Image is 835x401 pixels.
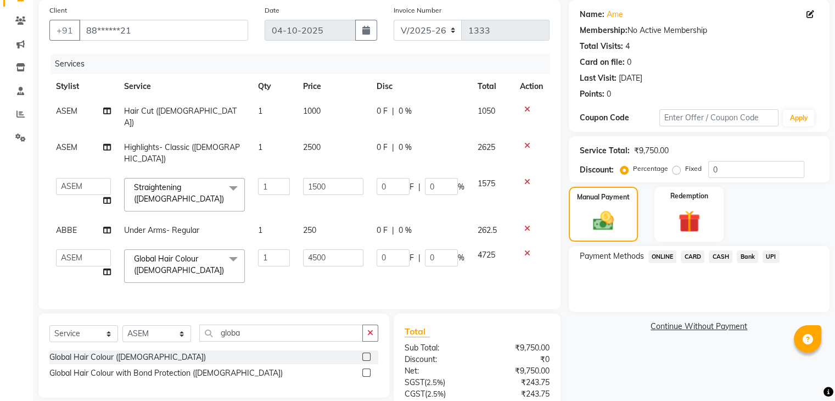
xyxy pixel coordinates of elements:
a: Continue Without Payment [571,321,827,332]
span: Straightening ([DEMOGRAPHIC_DATA]) [134,182,224,204]
label: Redemption [670,191,708,201]
div: ₹243.75 [477,388,558,400]
span: Global Hair Colour ([DEMOGRAPHIC_DATA]) [134,254,224,275]
span: 2.5% [427,389,444,398]
span: 1 [258,106,262,116]
span: UPI [763,250,780,263]
span: 0 F [377,142,388,153]
div: Global Hair Colour ([DEMOGRAPHIC_DATA]) [49,352,206,363]
img: _gift.svg [671,208,707,235]
button: Apply [783,110,814,126]
div: No Active Membership [580,25,819,36]
input: Search or Scan [199,325,363,342]
span: % [458,181,464,193]
div: ₹9,750.00 [477,342,558,354]
div: ₹9,750.00 [477,365,558,377]
a: Ame [607,9,623,20]
span: 2.5% [427,378,443,387]
label: Date [265,5,279,15]
div: Sub Total: [396,342,477,354]
span: Total [405,326,430,337]
span: 250 [303,225,316,235]
th: Qty [251,74,296,99]
th: Action [513,74,550,99]
label: Percentage [633,164,668,174]
span: | [392,105,394,117]
span: F [410,181,414,193]
div: Net: [396,365,477,377]
div: Last Visit: [580,73,617,84]
div: Services [51,54,558,74]
div: Discount: [580,164,614,176]
span: 0 % [399,225,412,236]
button: +91 [49,20,80,41]
span: 0 F [377,105,388,117]
span: ABBE [56,225,77,235]
label: Manual Payment [577,192,630,202]
img: _cash.svg [586,209,620,233]
span: 1050 [478,106,495,116]
span: | [392,225,394,236]
div: Discount: [396,354,477,365]
div: Coupon Code [580,112,659,124]
div: 4 [625,41,630,52]
span: ASEM [56,142,77,152]
span: 2500 [303,142,321,152]
span: SGST [405,377,424,387]
span: 1000 [303,106,321,116]
span: | [418,252,421,264]
th: Stylist [49,74,117,99]
label: Fixed [685,164,702,174]
span: 1 [258,142,262,152]
div: ( ) [396,388,477,400]
span: CGST [405,389,425,399]
span: 2625 [478,142,495,152]
div: Global Hair Colour with Bond Protection ([DEMOGRAPHIC_DATA]) [49,367,283,379]
input: Search by Name/Mobile/Email/Code [79,20,248,41]
div: [DATE] [619,73,642,84]
div: ₹243.75 [477,377,558,388]
span: % [458,252,464,264]
div: Card on file: [580,57,625,68]
div: Membership: [580,25,627,36]
span: | [392,142,394,153]
span: Highlights- Classic ([DEMOGRAPHIC_DATA]) [124,142,240,164]
label: Invoice Number [394,5,441,15]
th: Service [117,74,251,99]
div: 0 [607,88,611,100]
th: Disc [370,74,471,99]
div: Service Total: [580,145,630,157]
span: Bank [737,250,758,263]
div: ( ) [396,377,477,388]
span: | [418,181,421,193]
span: CARD [681,250,704,263]
div: ₹9,750.00 [634,145,669,157]
div: Points: [580,88,604,100]
span: 0 F [377,225,388,236]
a: x [224,194,229,204]
label: Client [49,5,67,15]
span: CASH [709,250,732,263]
input: Enter Offer / Coupon Code [659,109,779,126]
span: F [410,252,414,264]
th: Total [471,74,513,99]
span: 1 [258,225,262,235]
div: 0 [627,57,631,68]
div: Name: [580,9,604,20]
span: 4725 [478,250,495,260]
span: 0 % [399,105,412,117]
span: ONLINE [648,250,677,263]
th: Price [296,74,370,99]
span: 0 % [399,142,412,153]
a: x [224,265,229,275]
span: Payment Methods [580,250,644,262]
span: Hair Cut ([DEMOGRAPHIC_DATA]) [124,106,237,127]
span: 262.5 [478,225,497,235]
div: Total Visits: [580,41,623,52]
span: ASEM [56,106,77,116]
div: ₹0 [477,354,558,365]
span: 1575 [478,179,495,188]
span: Under Arms- Regular [124,225,199,235]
